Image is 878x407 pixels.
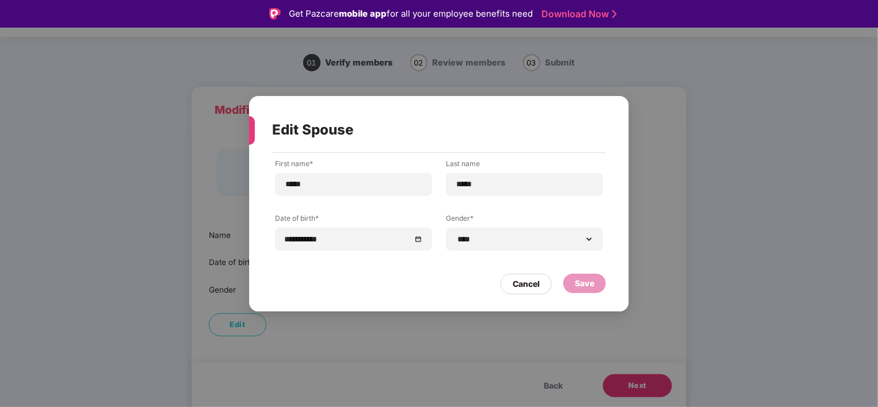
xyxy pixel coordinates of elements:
strong: mobile app [339,8,387,19]
label: First name* [275,158,432,172]
img: Stroke [612,8,617,20]
div: Cancel [513,277,540,290]
label: Gender* [446,213,603,227]
label: Last name [446,158,603,172]
label: Date of birth* [275,213,432,227]
div: Get Pazcare for all your employee benefits need [289,7,533,21]
div: Edit Spouse [272,107,578,152]
a: Download Now [541,8,613,20]
div: Save [575,277,594,289]
img: Logo [269,8,281,20]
